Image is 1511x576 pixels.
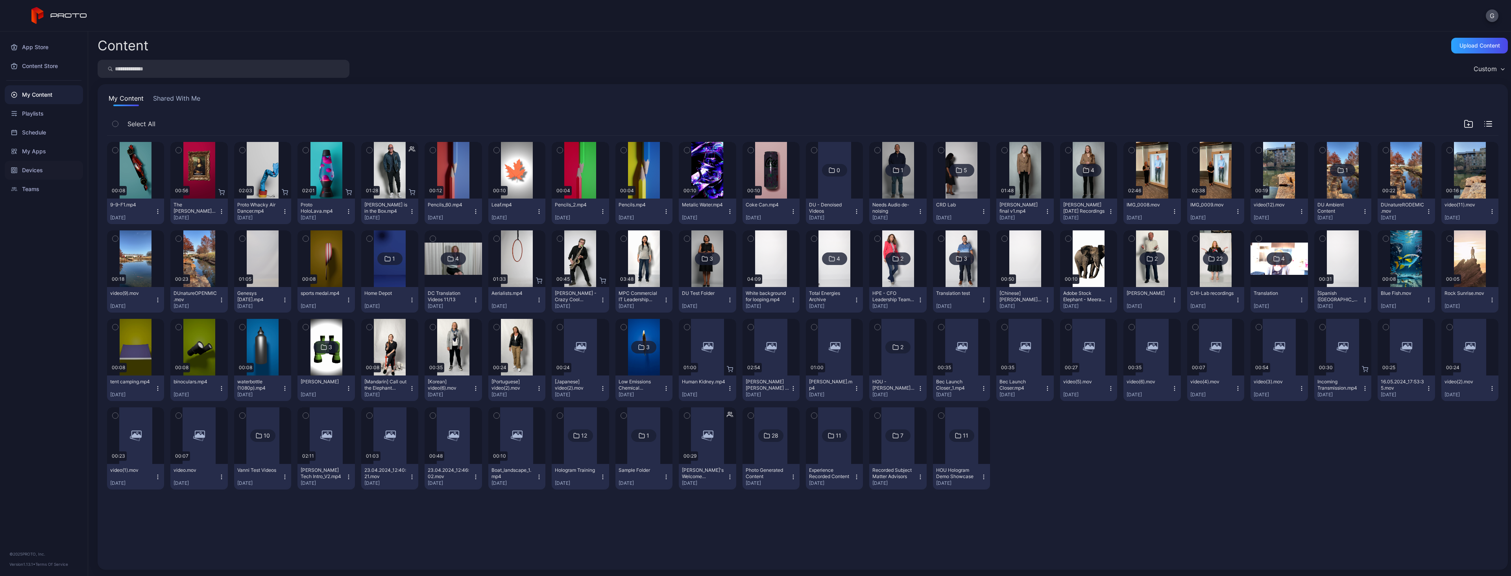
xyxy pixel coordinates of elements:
button: Adobe Stock Elephant - Meera Test.mp4[DATE] [1060,287,1117,313]
a: My Content [5,85,83,104]
button: 23.04.2024_12:46:02.mov[DATE] [425,464,482,490]
div: Bill Briggs Tech Intro_V2.mp4 [301,467,344,480]
div: [DATE] [1381,303,1425,309]
div: Proto Whacky Air Dancer.mp4 [237,202,281,214]
div: [DATE] [619,392,663,398]
div: 28 [772,432,778,439]
div: Eamonn Kelly [1127,290,1170,296]
button: [PERSON_NAME] [DATE] Recordings[DATE] [1060,199,1117,224]
button: sports medal.mp4[DATE] [297,287,355,313]
div: Bec Launch Closer.mp4 [999,379,1043,391]
div: [Chinese] Dante A.I. Intro [999,290,1043,303]
div: [DATE] [746,215,790,221]
div: [DATE] [428,303,472,309]
div: [DATE] [174,392,218,398]
div: App Store [5,38,83,57]
button: Genesys [DATE].mp4[DATE] [234,287,291,313]
div: [DATE] [1063,303,1108,309]
button: Total Energies Archive[DATE] [806,287,863,313]
div: HPE - CFO Leadership Team Breakthrough Lab [872,290,916,303]
div: video(2).mov [1445,379,1488,385]
div: [DATE] [619,480,663,486]
div: 23.04.2024_12:40:21.mov [364,467,408,480]
div: [DATE] [174,215,218,221]
div: DUnatureRODEMIC.mov [1381,202,1424,214]
div: [DATE] [237,215,282,221]
div: [DATE] [491,303,536,309]
div: DUnatureOPENMIC.mov [174,290,217,303]
button: DC Translation Videos 11/13[DATE] [425,287,482,313]
div: Howard Hughes - Future Self 6-27-24.mov [746,379,789,391]
div: [DATE] [1127,303,1171,309]
div: [DATE] [872,303,917,309]
button: Pencils.mp4[DATE] [615,199,672,224]
div: HOU Hologram Demo Showcase [936,467,979,480]
a: Devices [5,161,83,180]
div: 2 [1154,255,1158,262]
button: Coke Can.mp4[DATE] [743,199,800,224]
div: [DATE] [1254,303,1298,309]
div: [DATE] [555,392,599,398]
div: video(5).mov [1063,379,1106,385]
div: [DATE] [110,215,155,221]
div: 3 [646,344,650,351]
button: Pencils_60.mp4[DATE] [425,199,482,224]
div: CRD Lab [936,202,979,208]
div: tent camping.mp4 [110,379,153,385]
div: [DATE] [682,392,726,398]
div: video(9).mov [110,290,153,296]
div: 1 [392,255,395,262]
div: [DATE] [1317,215,1362,221]
div: [DATE] [174,480,218,486]
div: 4 [1091,167,1094,174]
div: Sample Folder [619,467,662,473]
div: [DATE] [682,480,726,486]
div: [DATE] [682,215,726,221]
a: Terms Of Service [35,562,68,567]
div: video(1).mov [110,467,153,473]
div: 5 [964,167,967,174]
button: Sample Folder[DATE] [615,464,672,490]
button: HOU Hologram Demo Showcase[DATE] [933,464,990,490]
button: IMG_0008.mov[DATE] [1123,199,1180,224]
button: 16.05.2024_17:53:35.mov[DATE] [1378,375,1435,401]
div: White background for looping.mp4 [746,290,789,303]
div: [DATE] [936,392,981,398]
div: Schedule [5,123,83,142]
span: Select All [127,119,155,129]
button: Recorded Subject Matter Advisors[DATE] [869,464,926,490]
div: MPC Commercial IT Leadership Strategy Lab_Final.mp4 [619,290,662,303]
button: G [1486,9,1498,22]
div: [DATE] [1254,215,1298,221]
div: [DATE] [237,480,282,486]
button: Leaf.mp4[DATE] [488,199,545,224]
div: [DATE] [1254,392,1298,398]
button: DU Test Folder[DATE] [679,287,736,313]
div: 12 [581,432,587,439]
div: Incoming Transmission.mp4 [1317,379,1361,391]
div: Proto HoloLava.mp4 [301,202,344,214]
div: video(6).mov [1127,379,1170,385]
a: Content Store [5,57,83,75]
div: [DATE] [1190,303,1235,309]
div: [DATE] [936,303,981,309]
div: [DATE] [428,480,472,486]
button: video(2).mov[DATE] [1441,375,1498,401]
div: Translation [1254,290,1297,296]
div: [DATE] [809,392,853,398]
button: White background for looping.mp4[DATE] [743,287,800,313]
div: Teams [5,180,83,199]
button: [Mandarin] Call out the Elephant [PERSON_NAME][DATE] [361,375,418,401]
div: Coke Can.mp4 [746,202,789,208]
div: [DATE] [491,215,536,221]
button: [PERSON_NAME] Tech Intro_V2.mp4[DATE] [297,464,355,490]
button: [PERSON_NAME].mp4[DATE] [806,375,863,401]
div: IMG_0009.mov [1190,202,1234,208]
div: Home Depot [364,290,408,296]
div: [DATE] [1190,392,1235,398]
button: waterbottle (1080p).mp4[DATE] [234,375,291,401]
button: Vanni Test Videos[DATE] [234,464,291,490]
button: [PERSON_NAME][DATE] [297,375,355,401]
button: Human Kidney.mp4[DATE] [679,375,736,401]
